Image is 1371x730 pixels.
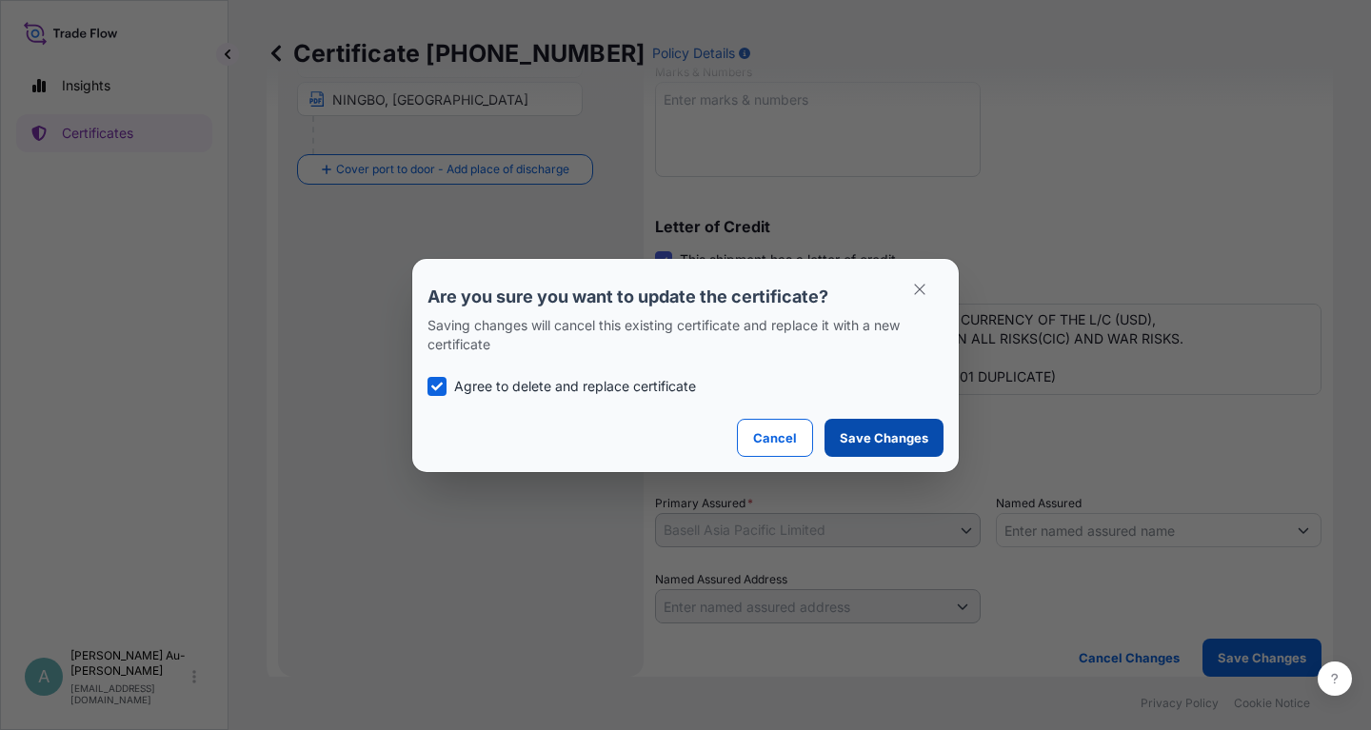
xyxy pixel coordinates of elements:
[737,419,813,457] button: Cancel
[427,316,944,354] p: Saving changes will cancel this existing certificate and replace it with a new certificate
[427,286,944,308] p: Are you sure you want to update the certificate?
[840,428,928,447] p: Save Changes
[753,428,797,447] p: Cancel
[825,419,944,457] button: Save Changes
[454,377,696,396] p: Agree to delete and replace certificate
